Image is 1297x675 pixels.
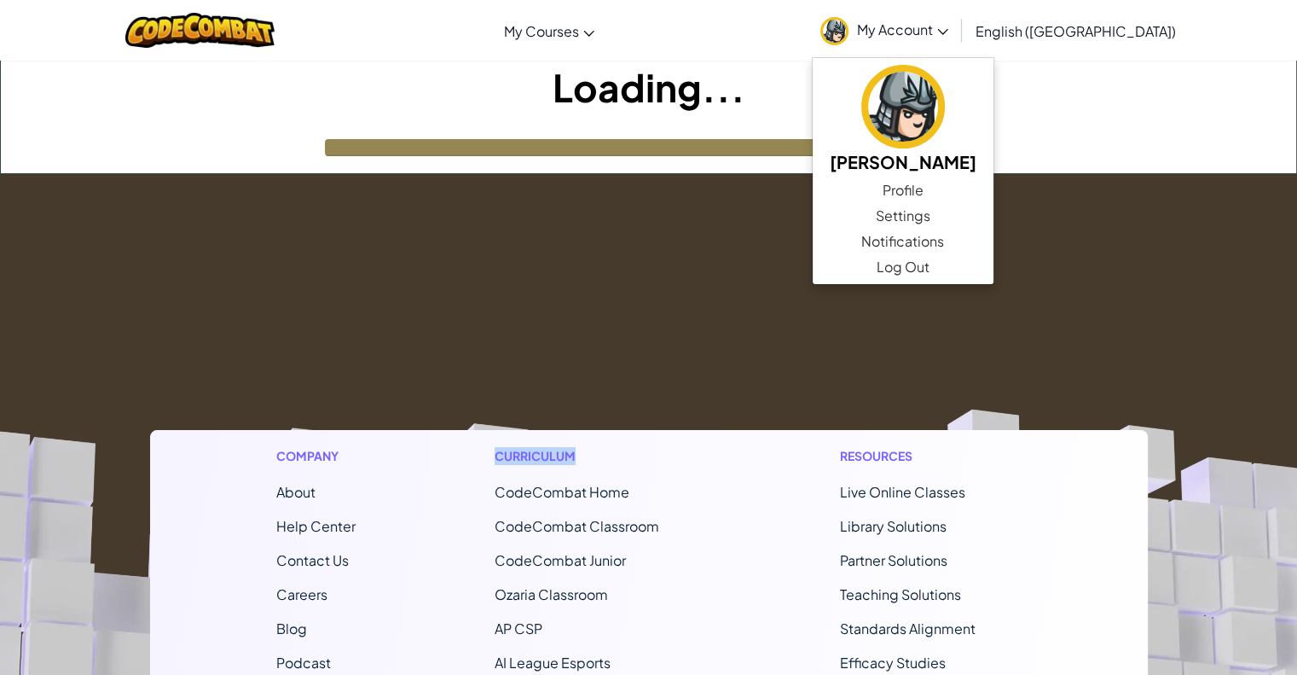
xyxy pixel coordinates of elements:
[276,551,349,569] span: Contact Us
[861,231,944,252] span: Notifications
[276,447,356,465] h1: Company
[495,447,701,465] h1: Curriculum
[276,620,307,637] a: Blog
[495,654,611,672] a: AI League Esports
[276,517,356,535] a: Help Center
[504,22,579,40] span: My Courses
[840,620,976,637] a: Standards Alignment
[840,447,1022,465] h1: Resources
[495,620,542,637] a: AP CSP
[495,483,629,501] span: CodeCombat Home
[820,17,848,45] img: avatar
[840,483,965,501] a: Live Online Classes
[976,22,1176,40] span: English ([GEOGRAPHIC_DATA])
[967,8,1184,54] a: English ([GEOGRAPHIC_DATA])
[840,551,947,569] a: Partner Solutions
[857,20,948,38] span: My Account
[495,585,608,603] a: Ozaria Classroom
[1,61,1296,113] h1: Loading...
[813,229,993,254] a: Notifications
[813,177,993,203] a: Profile
[813,62,993,177] a: [PERSON_NAME]
[276,483,316,501] a: About
[840,517,947,535] a: Library Solutions
[276,654,331,672] a: Podcast
[840,585,961,603] a: Teaching Solutions
[495,517,659,535] a: CodeCombat Classroom
[813,203,993,229] a: Settings
[830,148,976,175] h5: [PERSON_NAME]
[861,65,945,148] img: avatar
[813,254,993,280] a: Log Out
[495,8,603,54] a: My Courses
[276,585,327,603] a: Careers
[495,551,626,569] a: CodeCombat Junior
[812,3,957,57] a: My Account
[840,654,946,672] a: Efficacy Studies
[125,13,275,48] img: CodeCombat logo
